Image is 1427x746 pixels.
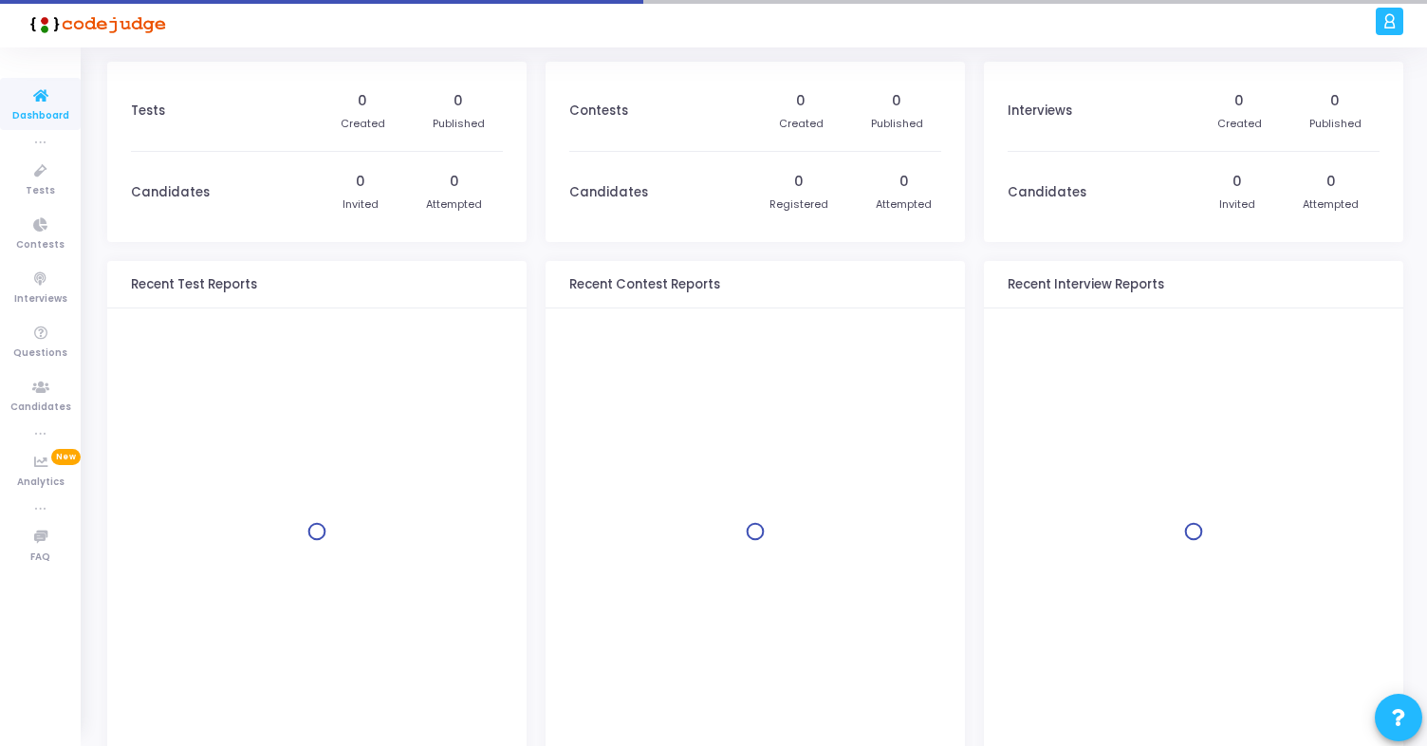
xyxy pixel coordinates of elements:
[1008,103,1072,119] h3: Interviews
[131,103,165,119] h3: Tests
[1008,185,1086,200] h3: Candidates
[876,196,932,213] div: Attempted
[131,277,257,292] h3: Recent Test Reports
[1330,91,1340,111] div: 0
[1309,116,1362,132] div: Published
[16,237,65,253] span: Contests
[794,172,804,192] div: 0
[131,185,210,200] h3: Candidates
[356,172,365,192] div: 0
[899,172,909,192] div: 0
[569,103,628,119] h3: Contests
[796,91,806,111] div: 0
[1303,196,1359,213] div: Attempted
[779,116,824,132] div: Created
[17,475,65,491] span: Analytics
[1217,116,1262,132] div: Created
[24,5,166,43] img: logo
[26,183,55,199] span: Tests
[871,116,923,132] div: Published
[1008,277,1164,292] h3: Recent Interview Reports
[30,550,50,566] span: FAQ
[426,196,482,213] div: Attempted
[14,291,67,308] span: Interviews
[892,91,901,111] div: 0
[12,108,69,124] span: Dashboard
[1234,91,1244,111] div: 0
[1219,196,1255,213] div: Invited
[1326,172,1336,192] div: 0
[51,449,81,465] span: New
[1232,172,1242,192] div: 0
[343,196,379,213] div: Invited
[341,116,385,132] div: Created
[10,400,71,416] span: Candidates
[450,172,459,192] div: 0
[433,116,485,132] div: Published
[569,277,720,292] h3: Recent Contest Reports
[769,196,828,213] div: Registered
[569,185,648,200] h3: Candidates
[454,91,463,111] div: 0
[358,91,367,111] div: 0
[13,345,67,362] span: Questions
